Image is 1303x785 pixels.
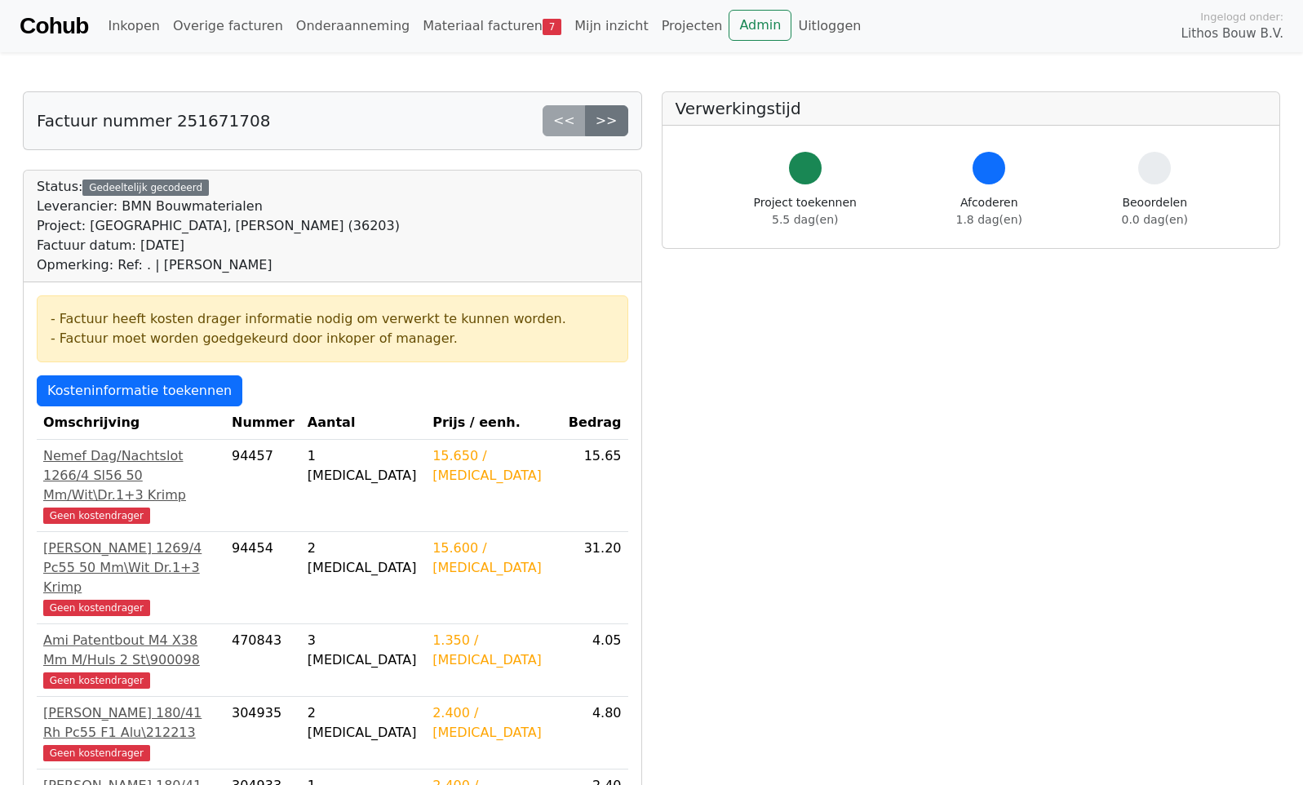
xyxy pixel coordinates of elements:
div: Afcoderen [956,194,1022,228]
div: Nemef Dag/Nachtslot 1266/4 Sl56 50 Mm/Wit\Dr.1+3 Krimp [43,446,219,505]
span: Geen kostendrager [43,672,150,689]
div: - Factuur moet worden goedgekeurd door inkoper of manager. [51,329,614,348]
td: 31.20 [562,532,628,624]
span: 7 [543,19,561,35]
div: [PERSON_NAME] 180/41 Rh Pc55 F1 Alu\212213 [43,703,219,743]
span: Ingelogd onder: [1200,9,1283,24]
a: Admin [729,10,791,41]
div: 2.400 / [MEDICAL_DATA] [432,703,556,743]
a: Inkopen [101,10,166,42]
h5: Factuur nummer 251671708 [37,111,270,131]
span: Lithos Bouw B.V. [1181,24,1283,43]
span: 5.5 dag(en) [772,213,838,226]
span: Geen kostendrager [43,745,150,761]
a: Mijn inzicht [568,10,655,42]
a: Ami Patentbout M4 X38 Mm M/Huls 2 St\900098Geen kostendrager [43,631,219,690]
a: [PERSON_NAME] 1269/4 Pc55 50 Mm\Wit Dr.1+3 KrimpGeen kostendrager [43,539,219,617]
th: Bedrag [562,406,628,440]
div: 15.650 / [MEDICAL_DATA] [432,446,556,486]
div: Project toekennen [754,194,857,228]
div: 15.600 / [MEDICAL_DATA] [432,539,556,578]
div: 2 [MEDICAL_DATA] [308,703,419,743]
a: Materiaal facturen7 [416,10,568,42]
td: 304935 [225,697,301,769]
td: 4.80 [562,697,628,769]
div: [PERSON_NAME] 1269/4 Pc55 50 Mm\Wit Dr.1+3 Krimp [43,539,219,597]
div: 1 [MEDICAL_DATA] [308,446,419,486]
td: 94457 [225,440,301,532]
a: Overige facturen [166,10,290,42]
th: Nummer [225,406,301,440]
td: 94454 [225,532,301,624]
div: - Factuur heeft kosten drager informatie nodig om verwerkt te kunnen worden. [51,309,614,329]
span: 1.8 dag(en) [956,213,1022,226]
div: Status: [37,177,400,275]
a: Onderaanneming [290,10,416,42]
a: >> [585,105,628,136]
th: Omschrijving [37,406,225,440]
th: Aantal [301,406,426,440]
td: 4.05 [562,624,628,697]
div: Ami Patentbout M4 X38 Mm M/Huls 2 St\900098 [43,631,219,670]
div: Project: [GEOGRAPHIC_DATA], [PERSON_NAME] (36203) [37,216,400,236]
span: Geen kostendrager [43,600,150,616]
div: Leverancier: BMN Bouwmaterialen [37,197,400,216]
div: 2 [MEDICAL_DATA] [308,539,419,578]
div: Factuur datum: [DATE] [37,236,400,255]
a: [PERSON_NAME] 180/41 Rh Pc55 F1 Alu\212213Geen kostendrager [43,703,219,762]
th: Prijs / eenh. [426,406,562,440]
a: Uitloggen [791,10,867,42]
a: Cohub [20,7,88,46]
div: Beoordelen [1122,194,1188,228]
td: 470843 [225,624,301,697]
a: Kosteninformatie toekennen [37,375,242,406]
div: Opmerking: Ref: . | [PERSON_NAME] [37,255,400,275]
div: Gedeeltelijk gecodeerd [82,180,209,196]
div: 1.350 / [MEDICAL_DATA] [432,631,556,670]
a: Nemef Dag/Nachtslot 1266/4 Sl56 50 Mm/Wit\Dr.1+3 KrimpGeen kostendrager [43,446,219,525]
a: Projecten [655,10,729,42]
div: 3 [MEDICAL_DATA] [308,631,419,670]
td: 15.65 [562,440,628,532]
span: Geen kostendrager [43,508,150,524]
span: 0.0 dag(en) [1122,213,1188,226]
h5: Verwerkingstijd [676,99,1267,118]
